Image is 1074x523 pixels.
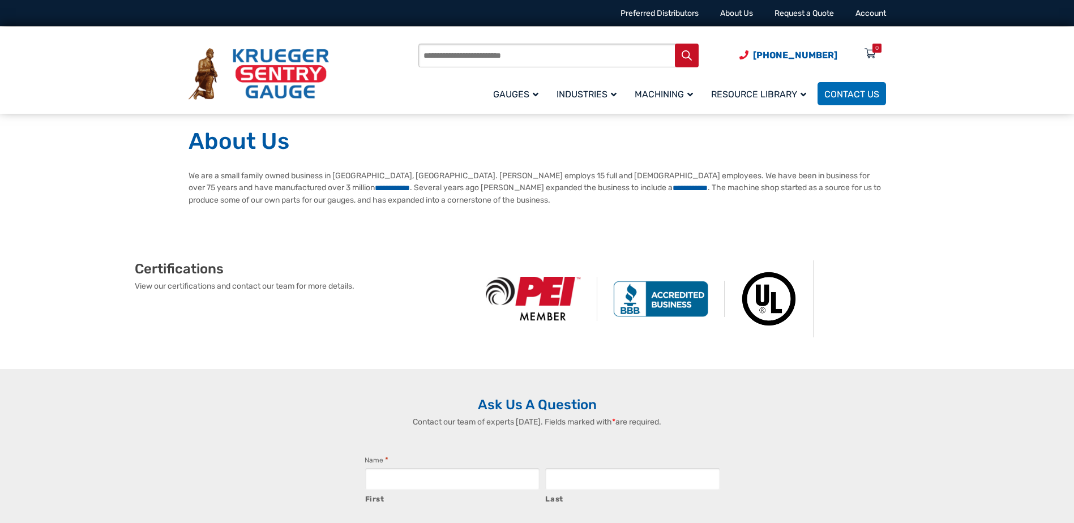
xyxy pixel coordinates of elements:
div: 0 [875,44,879,53]
a: Phone Number (920) 434-8860 [739,48,837,62]
span: Contact Us [824,89,879,100]
span: [PHONE_NUMBER] [753,50,837,61]
span: Machining [635,89,693,100]
a: Preferred Distributors [621,8,699,18]
a: About Us [720,8,753,18]
a: Contact Us [818,82,886,105]
legend: Name [365,455,388,466]
label: First [365,491,540,505]
span: Industries [557,89,617,100]
img: BBB [597,281,725,317]
h1: About Us [189,127,886,156]
label: Last [545,491,720,505]
a: Gauges [486,80,550,107]
a: Account [855,8,886,18]
h2: Certifications [135,260,470,277]
img: Krueger Sentry Gauge [189,48,329,100]
img: PEI Member [470,277,597,320]
span: Gauges [493,89,538,100]
p: View our certifications and contact our team for more details. [135,280,470,292]
a: Resource Library [704,80,818,107]
a: Machining [628,80,704,107]
p: We are a small family owned business in [GEOGRAPHIC_DATA], [GEOGRAPHIC_DATA]. [PERSON_NAME] emplo... [189,170,886,206]
a: Request a Quote [775,8,834,18]
a: Industries [550,80,628,107]
h2: Ask Us A Question [189,396,886,413]
img: Underwriters Laboratories [725,260,814,337]
p: Contact our team of experts [DATE]. Fields marked with are required. [353,416,721,428]
span: Resource Library [711,89,806,100]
